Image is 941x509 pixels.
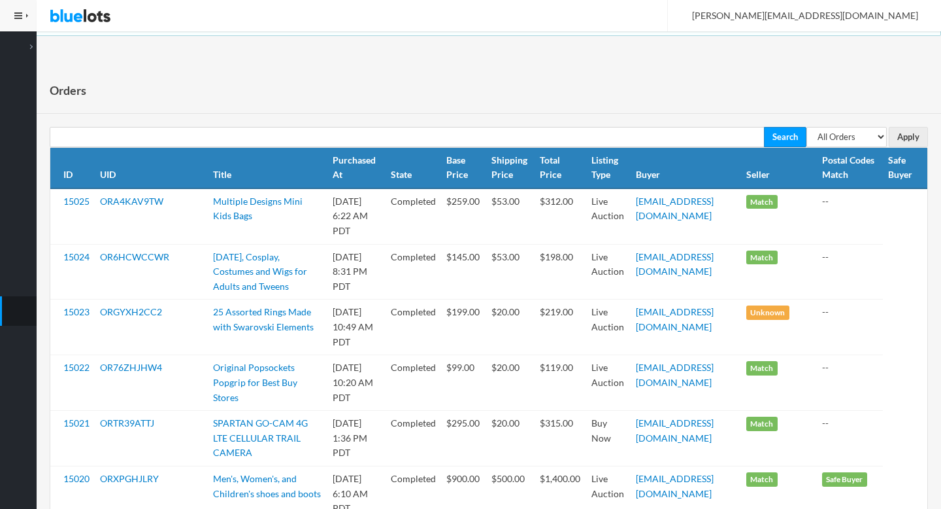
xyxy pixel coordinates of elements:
th: Safe Buyer [883,148,927,188]
th: Buyer [631,148,740,188]
td: Completed [386,300,441,355]
a: ORGYXH2CC2 [100,306,162,317]
span: Safe Buyer [822,472,867,487]
td: Live Auction [586,244,631,300]
span: Unknown [746,306,789,320]
a: 15025 [63,196,90,207]
td: Completed [386,244,441,300]
a: 15020 [63,473,90,484]
a: OR76ZHJHW4 [100,362,162,373]
th: Purchased At [327,148,386,188]
a: [EMAIL_ADDRESS][DOMAIN_NAME] [636,417,714,444]
td: $295.00 [441,411,486,466]
span: Match [746,361,778,376]
a: 15022 [63,362,90,373]
td: $145.00 [441,244,486,300]
a: ORXPGHJLRY [100,473,159,484]
th: Postal Codes Match [817,148,883,188]
h1: Orders [50,80,86,100]
th: Base Price [441,148,486,188]
td: Completed [386,411,441,466]
td: $20.00 [486,411,535,466]
a: SPARTAN GO-CAM 4G LTE CELLULAR TRAIL CAMERA [213,417,308,458]
td: $198.00 [535,244,586,300]
a: 15024 [63,251,90,262]
td: Live Auction [586,355,631,411]
td: $20.00 [486,300,535,355]
td: $315.00 [535,411,586,466]
th: State [386,148,441,188]
td: -- [817,188,883,244]
td: Buy Now [586,411,631,466]
td: $53.00 [486,188,535,244]
a: [EMAIL_ADDRESS][DOMAIN_NAME] [636,196,714,222]
td: Live Auction [586,188,631,244]
td: $99.00 [441,355,486,411]
td: $199.00 [441,300,486,355]
a: 25 Assorted Rings Made with Swarovski Elements [213,306,314,332]
a: ORTR39ATTJ [100,417,154,429]
td: $119.00 [535,355,586,411]
td: Live Auction [586,300,631,355]
td: -- [817,300,883,355]
span: Match [746,195,778,209]
td: -- [817,244,883,300]
a: [EMAIL_ADDRESS][DOMAIN_NAME] [636,306,714,332]
td: $53.00 [486,244,535,300]
td: Completed [386,188,441,244]
td: $20.00 [486,355,535,411]
th: Shipping Price [486,148,535,188]
span: [PERSON_NAME][EMAIL_ADDRESS][DOMAIN_NAME] [678,10,918,21]
th: ID [50,148,95,188]
td: [DATE] 1:36 PM PDT [327,411,386,466]
td: [DATE] 10:20 AM PDT [327,355,386,411]
input: Apply [889,127,928,147]
td: [DATE] 6:22 AM PDT [327,188,386,244]
a: [EMAIL_ADDRESS][DOMAIN_NAME] [636,473,714,499]
th: Title [208,148,327,188]
span: Match [746,472,778,487]
a: 15021 [63,417,90,429]
a: [DATE], Cosplay, Costumes and Wigs for Adults and Tweens [213,251,307,292]
td: -- [817,411,883,466]
td: $219.00 [535,300,586,355]
td: $259.00 [441,188,486,244]
a: 15023 [63,306,90,317]
th: Listing Type [586,148,631,188]
td: $312.00 [535,188,586,244]
td: [DATE] 8:31 PM PDT [327,244,386,300]
th: Total Price [535,148,586,188]
input: Search [764,127,806,147]
td: Completed [386,355,441,411]
a: Original Popsockets Popgrip for Best Buy Stores [213,362,297,402]
th: Seller [741,148,817,188]
a: Multiple Designs Mini Kids Bags [213,196,303,222]
a: ORA4KAV9TW [100,196,163,207]
a: [EMAIL_ADDRESS][DOMAIN_NAME] [636,251,714,277]
td: -- [817,355,883,411]
a: [EMAIL_ADDRESS][DOMAIN_NAME] [636,362,714,388]
span: Match [746,251,778,265]
a: OR6HCWCCWR [100,251,169,262]
th: UID [95,148,208,188]
span: Match [746,417,778,431]
a: Men's, Women's, and Children's shoes and boots [213,473,321,499]
td: [DATE] 10:49 AM PDT [327,300,386,355]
